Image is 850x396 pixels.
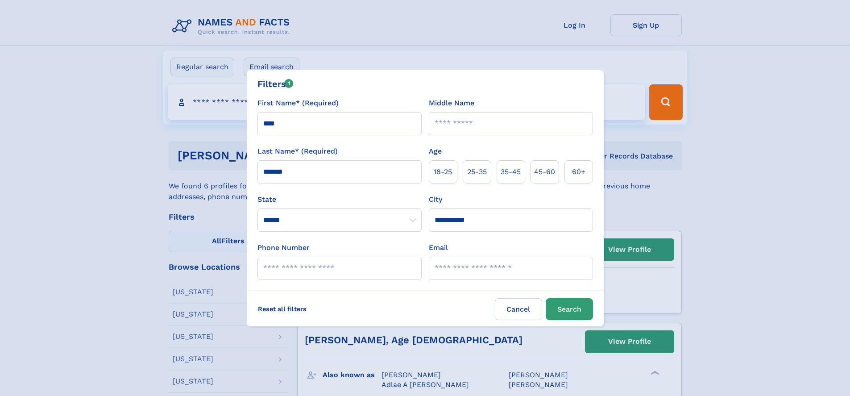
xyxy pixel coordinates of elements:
label: Last Name* (Required) [257,146,338,157]
span: 35‑45 [501,167,521,177]
label: Age [429,146,442,157]
span: 18‑25 [434,167,452,177]
label: Reset all filters [252,298,312,320]
span: 25‑35 [467,167,487,177]
label: Cancel [495,298,542,320]
label: First Name* (Required) [257,98,339,108]
span: 60+ [572,167,585,177]
span: 45‑60 [534,167,555,177]
label: State [257,194,422,205]
label: Phone Number [257,242,310,253]
div: Filters [257,77,294,91]
button: Search [546,298,593,320]
label: City [429,194,442,205]
label: Email [429,242,448,253]
label: Middle Name [429,98,474,108]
